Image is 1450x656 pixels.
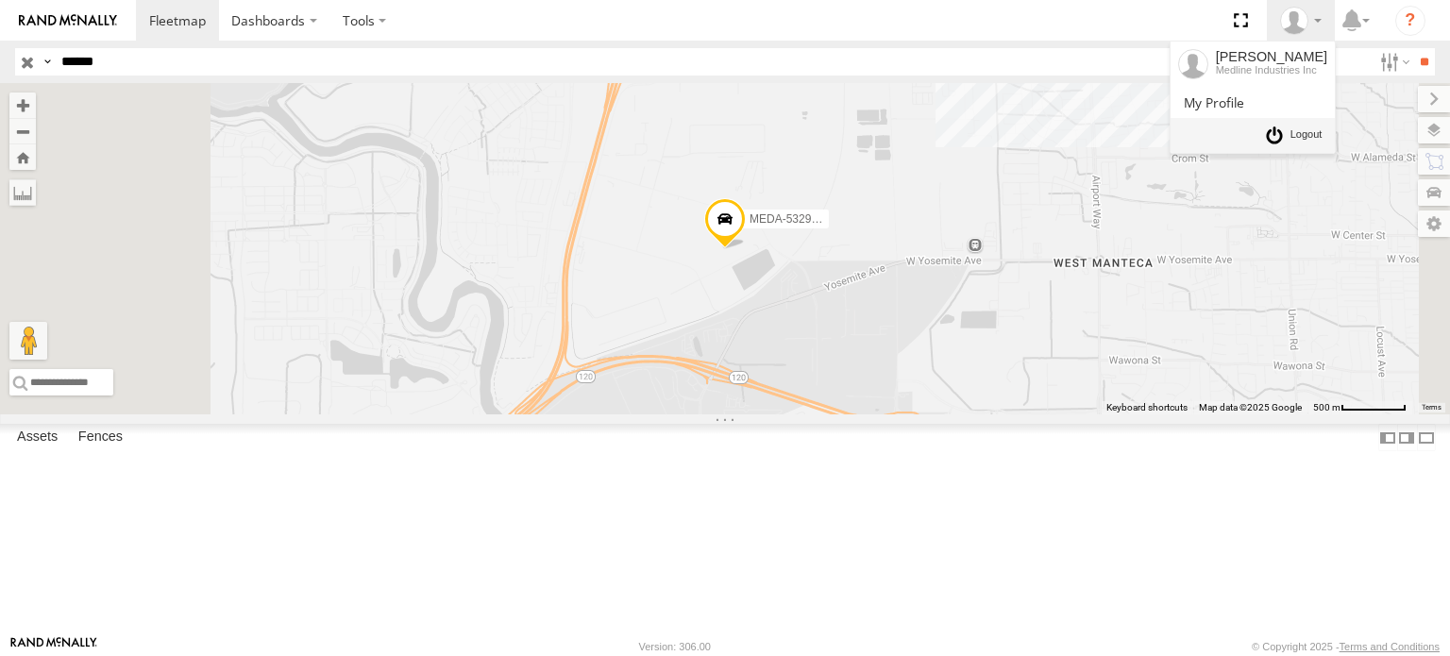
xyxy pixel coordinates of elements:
span: MEDA-532903-Swing [750,212,858,226]
a: Terms (opens in new tab) [1422,404,1442,412]
button: Keyboard shortcuts [1106,401,1188,414]
label: Search Query [40,48,55,76]
label: Assets [8,425,67,451]
a: Terms and Conditions [1340,641,1440,652]
div: Jerry Constable [1273,7,1328,35]
label: Dock Summary Table to the Right [1397,424,1416,451]
button: Zoom out [9,118,36,144]
span: Map data ©2025 Google [1199,402,1302,412]
button: Drag Pegman onto the map to open Street View [9,322,47,360]
label: Fences [69,425,132,451]
div: [PERSON_NAME] [1216,49,1327,64]
a: Visit our Website [10,637,97,656]
i: ? [1395,6,1425,36]
label: Dock Summary Table to the Left [1378,424,1397,451]
button: Map Scale: 500 m per 66 pixels [1307,401,1412,414]
img: rand-logo.svg [19,14,117,27]
label: Hide Summary Table [1417,424,1436,451]
span: 500 m [1313,402,1340,412]
button: Zoom in [9,93,36,118]
div: Medline Industries Inc [1216,64,1327,76]
label: Measure [9,179,36,206]
div: Version: 306.00 [639,641,711,652]
label: Map Settings [1418,210,1450,237]
label: Search Filter Options [1373,48,1413,76]
button: Zoom Home [9,144,36,170]
div: © Copyright 2025 - [1252,641,1440,652]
